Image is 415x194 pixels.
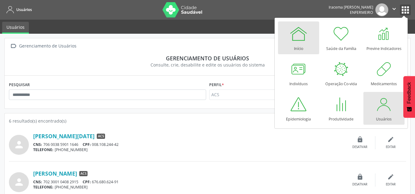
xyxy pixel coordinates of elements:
span: CNS: [33,179,42,184]
div: Iracema [PERSON_NAME] [329,5,373,10]
span: CNS: [33,142,42,147]
span: Enfermeiro [350,10,373,15]
div: [PHONE_NUMBER] [33,147,345,152]
a: Indivíduos [278,57,319,89]
button:  [388,3,400,16]
i: lock [357,173,363,180]
i: person [14,139,25,150]
a: Usuários [4,5,32,15]
span: TELEFONE: [33,184,53,190]
div: [PHONE_NUMBER] [33,184,345,190]
div: Consulte, crie, desabilite e edite os usuários do sistema [13,62,402,68]
button: Feedback - Mostrar pesquisa [403,76,415,118]
a: Início [278,21,319,54]
i:  [391,6,397,12]
a: Medicamentos [363,57,405,89]
a: [PERSON_NAME] [33,170,77,177]
div: Gerenciamento de Usuários [18,42,77,51]
a: Previne Indicadores [363,21,405,54]
span: Usuários [16,7,32,12]
span: ACS [79,171,88,177]
span: CPF: [83,179,91,184]
i: edit [387,136,394,143]
label: Perfil [209,80,224,89]
a: Saúde da Família [321,21,362,54]
i:  [9,42,18,51]
img: img [375,3,388,16]
i: lock [357,136,363,143]
a:  Gerenciamento de Usuários [9,42,77,51]
div: Gerenciamento de usuários [13,55,402,62]
button: apps [400,5,411,15]
label: PESQUISAR [9,80,30,89]
div: 702 3001 0408 2915 676.680.624-91 [33,179,345,184]
a: Operação Co-vida [321,57,362,89]
span: CPF: [83,142,91,147]
span: ACS [97,134,105,139]
span: Feedback [406,82,412,104]
i: edit [387,173,394,180]
div: Desativar [352,182,367,187]
a: Usuários [2,22,29,34]
a: [PERSON_NAME][DATE] [33,133,95,139]
a: Epidemiologia [278,92,319,125]
div: Desativar [352,145,367,149]
div: 706 0038 5901 1646 008.108.244-42 [33,142,345,147]
a: Usuários [363,92,405,125]
span: TELEFONE: [33,147,53,152]
a: Produtividade [321,92,362,125]
div: Editar [386,182,396,187]
div: Editar [386,145,396,149]
div: 6 resultado(s) encontrado(s) [9,118,406,124]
